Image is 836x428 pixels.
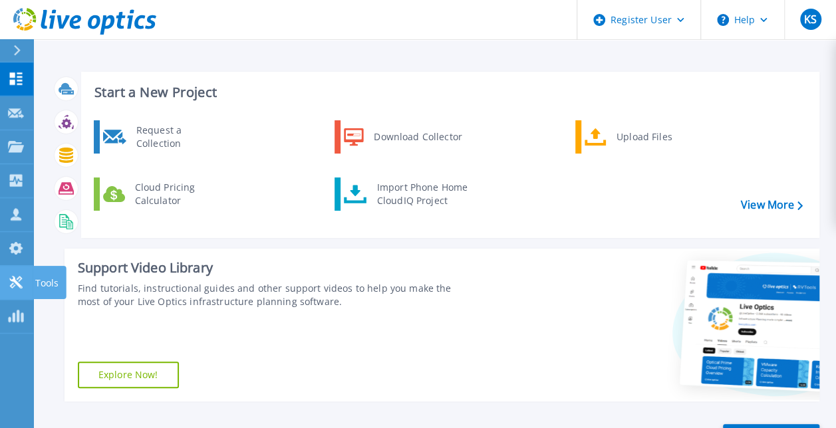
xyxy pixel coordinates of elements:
[78,362,179,388] a: Explore Now!
[94,177,230,211] a: Cloud Pricing Calculator
[575,120,712,154] a: Upload Files
[35,266,59,300] p: Tools
[94,85,802,100] h3: Start a New Project
[367,124,468,150] div: Download Collector
[78,282,470,308] div: Find tutorials, instructional guides and other support videos to help you make the most of your L...
[128,181,227,207] div: Cloud Pricing Calculator
[130,124,227,150] div: Request a Collection
[335,120,471,154] a: Download Collector
[741,199,803,211] a: View More
[804,14,817,25] span: KS
[610,124,708,150] div: Upload Files
[370,181,474,207] div: Import Phone Home CloudIQ Project
[94,120,230,154] a: Request a Collection
[78,259,470,276] div: Support Video Library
